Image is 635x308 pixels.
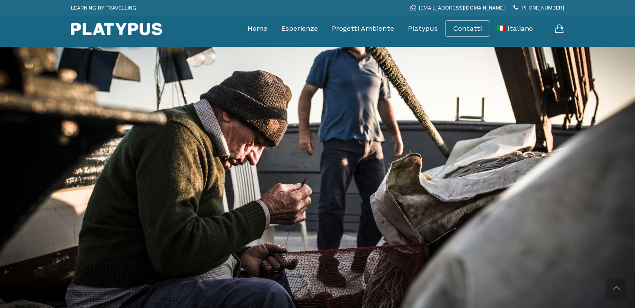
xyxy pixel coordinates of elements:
a: Italiano [497,18,533,39]
a: Home [247,18,267,39]
a: Esperienze [281,18,318,39]
img: Platypus [71,23,162,36]
a: [PHONE_NUMBER] [513,5,564,11]
span: Italiano [507,24,533,32]
p: LEARNING BY TRAVELLING [71,2,136,13]
a: [EMAIL_ADDRESS][DOMAIN_NAME] [411,5,505,11]
span: [PHONE_NUMBER] [520,5,564,11]
a: Progetti Ambiente [332,18,394,39]
span: [EMAIL_ADDRESS][DOMAIN_NAME] [419,5,505,11]
a: Contatti [453,24,482,33]
a: Platypus [408,18,438,39]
